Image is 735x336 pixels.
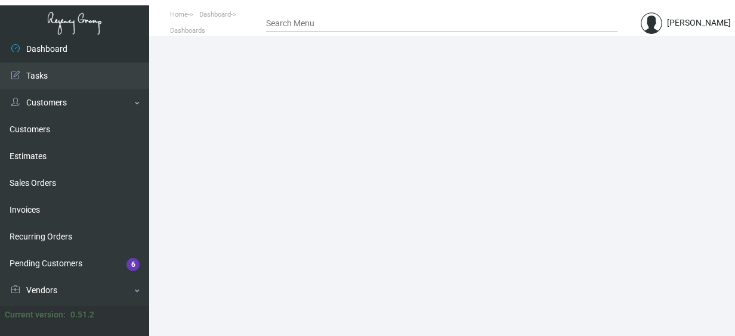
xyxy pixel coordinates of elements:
span: Home [170,11,188,18]
img: admin@bootstrapmaster.com [641,13,662,34]
div: Current version: [5,309,66,321]
span: Dashboard [199,11,231,18]
span: Dashboards [170,27,205,35]
div: [PERSON_NAME] [667,17,731,29]
div: 0.51.2 [70,309,94,321]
